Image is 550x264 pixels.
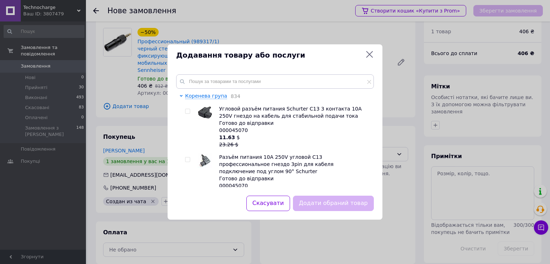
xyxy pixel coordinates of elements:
span: Разъём питания 10A 250V угловой C13 профессиональное гнездо 3pin для кабеля подключение под углом... [219,154,333,174]
span: 23.26 $ [219,142,238,147]
img: Разъём питания 10A 250V угловой C13 профессиональное гнездо 3pin для кабеля подключение под углом... [198,153,212,168]
span: 000045070 [219,183,248,189]
span: 000045070 [219,127,248,133]
div: $ [219,134,370,148]
span: Додавання товару або послуги [176,50,362,60]
img: Угловой разъём питания Schurter C13 3 контакта 10A 250V гнездо на кабель для стабильной подачи тока [198,106,212,119]
input: Пошук за товарами та послугами [176,74,374,89]
div: Готово до відправки [219,119,370,127]
b: 11.63 [219,135,235,140]
button: Скасувати [246,196,290,211]
div: Готово до відправки [219,175,370,182]
span: Коренева група [185,93,227,99]
span: Угловой разъём питания Schurter C13 3 контакта 10A 250V гнездо на кабель для стабильной подачи тока [219,106,362,119]
span: 834 [227,93,240,99]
